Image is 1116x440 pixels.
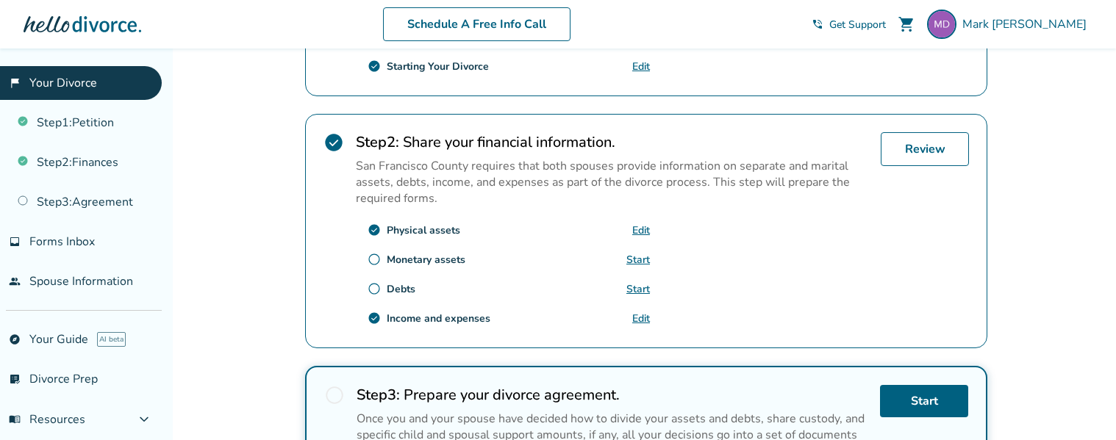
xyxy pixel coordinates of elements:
span: explore [9,333,21,345]
strong: Step 3 : [357,385,400,405]
span: check_circle [368,223,381,237]
span: flag_2 [9,77,21,89]
span: people [9,275,21,287]
a: Edit [632,311,650,325]
span: Resources [9,411,85,428]
span: shopping_cart [898,15,915,33]
div: Debts [387,282,415,296]
div: Monetary assets [387,253,465,267]
span: radio_button_unchecked [324,385,345,405]
span: radio_button_unchecked [368,253,381,266]
a: phone_in_talkGet Support [812,18,886,32]
a: Edit [632,59,650,73]
span: list_alt_check [9,373,21,385]
a: Start [626,282,650,296]
a: Edit [632,223,650,237]
span: expand_more [135,411,153,428]
a: Start [626,253,650,267]
span: check_circle [323,132,344,153]
span: radio_button_unchecked [368,282,381,295]
a: Review [881,132,969,166]
strong: Step 2 : [356,132,399,152]
img: markadavis1@gmail.com [927,10,956,39]
iframe: Chat Widget [1042,369,1116,440]
span: Forms Inbox [29,234,95,250]
span: menu_book [9,414,21,425]
span: check_circle [368,59,381,73]
div: Physical assets [387,223,460,237]
a: Start [880,385,968,417]
span: AI beta [97,332,126,347]
span: inbox [9,236,21,248]
span: phone_in_talk [812,18,823,30]
a: Schedule A Free Info Call [383,7,570,41]
span: Get Support [829,18,886,32]
span: check_circle [368,311,381,325]
div: Income and expenses [387,311,490,325]
h2: Share your financial information. [356,132,869,152]
p: San Francisco County requires that both spouses provide information on separate and marital asset... [356,158,869,206]
h2: Prepare your divorce agreement. [357,385,868,405]
span: Mark [PERSON_NAME] [962,16,1092,32]
div: Starting Your Divorce [387,59,489,73]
